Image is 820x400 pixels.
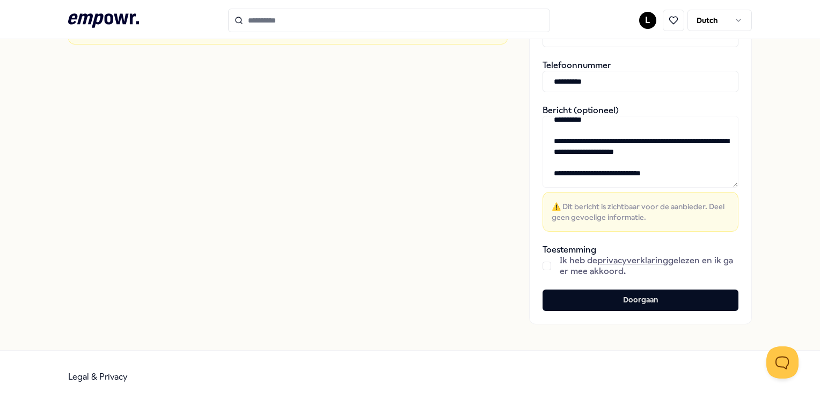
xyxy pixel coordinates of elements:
input: Search for products, categories or subcategories [228,9,550,32]
a: Legal & Privacy [68,372,128,382]
div: Bericht (optioneel) [543,105,738,232]
span: ⚠️ Dit bericht is zichtbaar voor de aanbieder. Deel geen gevoelige informatie. [552,201,729,223]
a: privacyverklaring [597,255,668,265]
button: Doorgaan [543,290,738,311]
div: Toestemming [543,245,738,277]
span: Ik heb de gelezen en ik ga er mee akkoord. [560,255,738,277]
iframe: Help Scout Beacon - Open [766,346,799,379]
div: Telefoonnummer [543,60,738,92]
button: L [639,12,656,29]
